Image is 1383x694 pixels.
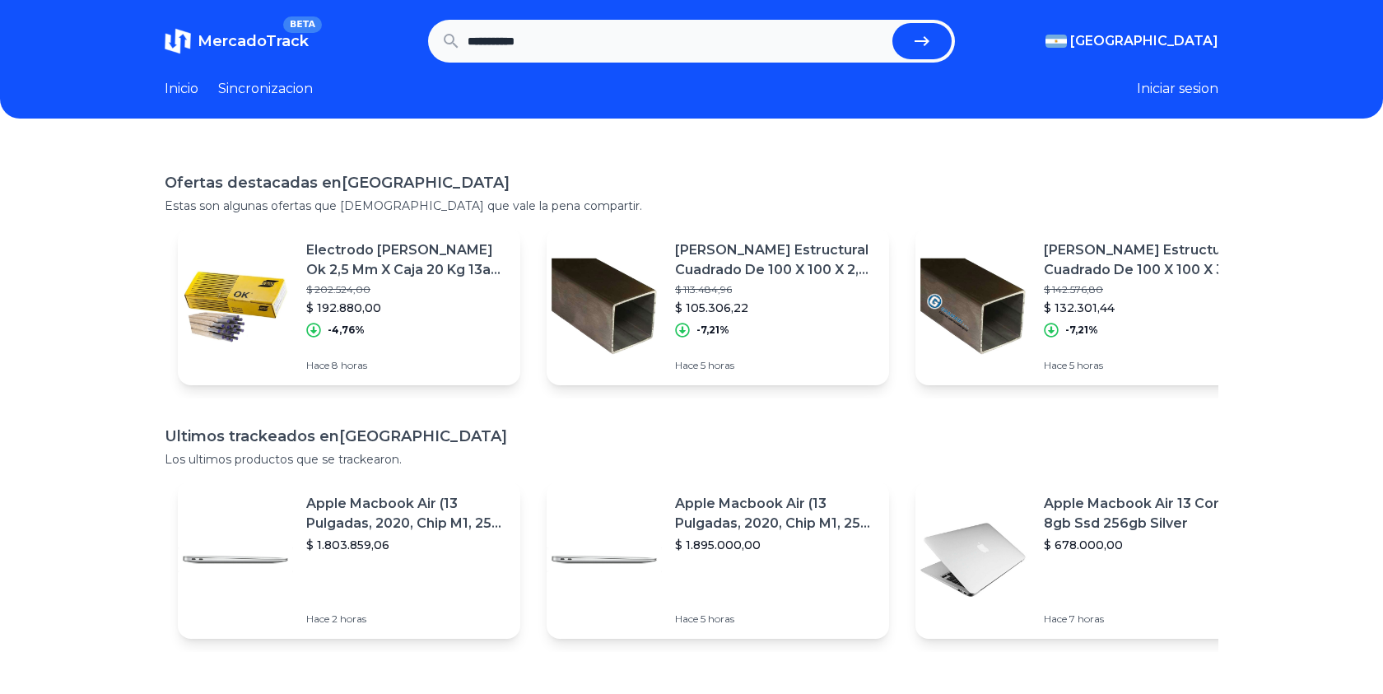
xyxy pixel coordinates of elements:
a: Featured image[PERSON_NAME] Estructural Cuadrado De 100 X 100 X 3,20 Mm Gramabi En Barras De 6 Mt... [915,227,1258,385]
a: Featured image[PERSON_NAME] Estructural Cuadrado De 100 X 100 X 2,50 Mm Gramabi En Barras De 6 Mt... [547,227,889,385]
p: Apple Macbook Air (13 Pulgadas, 2020, Chip M1, 256 Gb De Ssd, 8 Gb De Ram) - Plata [306,494,507,533]
img: MercadoTrack [165,28,191,54]
a: Sincronizacion [218,79,313,99]
p: [PERSON_NAME] Estructural Cuadrado De 100 X 100 X 2,50 Mm Gramabi En Barras De 6 Mt. Tubo 100x100... [675,240,876,280]
p: Apple Macbook Air (13 Pulgadas, 2020, Chip M1, 256 Gb De Ssd, 8 Gb De Ram) - Plata [675,494,876,533]
button: Iniciar sesion [1137,79,1218,99]
p: Hace 5 horas [675,612,876,626]
a: Featured imageApple Macbook Air (13 Pulgadas, 2020, Chip M1, 256 Gb De Ssd, 8 Gb De Ram) - Plata$... [547,481,889,639]
p: -4,76% [328,324,365,337]
p: $ 678.000,00 [1044,537,1245,553]
img: Featured image [178,249,293,364]
p: $ 113.484,96 [675,283,876,296]
p: Hace 2 horas [306,612,507,626]
img: Featured image [547,502,662,617]
p: $ 202.524,00 [306,283,507,296]
p: Los ultimos productos que se trackearon. [165,451,1218,468]
p: $ 132.301,44 [1044,300,1245,316]
p: Apple Macbook Air 13 Core I5 8gb Ssd 256gb Silver [1044,494,1245,533]
img: Featured image [547,249,662,364]
p: $ 105.306,22 [675,300,876,316]
span: MercadoTrack [198,32,309,50]
p: -7,21% [696,324,729,337]
span: BETA [283,16,322,33]
p: Estas son algunas ofertas que [DEMOGRAPHIC_DATA] que vale la pena compartir. [165,198,1218,214]
img: Featured image [915,249,1031,364]
p: [PERSON_NAME] Estructural Cuadrado De 100 X 100 X 3,20 Mm Gramabi En Barras De 6 Mt. Tubo 100x100... [1044,240,1245,280]
p: -7,21% [1065,324,1098,337]
h1: Ultimos trackeados en [GEOGRAPHIC_DATA] [165,425,1218,448]
p: Hace 7 horas [1044,612,1245,626]
a: MercadoTrackBETA [165,28,309,54]
span: [GEOGRAPHIC_DATA] [1070,31,1218,51]
p: Hace 5 horas [675,359,876,372]
a: Featured imageElectrodo [PERSON_NAME] Ok 2,5 Mm X Caja 20 Kg 13a [GEOGRAPHIC_DATA]$ 202.524,00$ 1... [178,227,520,385]
p: Hace 8 horas [306,359,507,372]
button: [GEOGRAPHIC_DATA] [1045,31,1218,51]
a: Featured imageApple Macbook Air 13 Core I5 8gb Ssd 256gb Silver$ 678.000,00Hace 7 horas [915,481,1258,639]
p: $ 1.895.000,00 [675,537,876,553]
p: Hace 5 horas [1044,359,1245,372]
img: Argentina [1045,35,1067,48]
p: $ 1.803.859,06 [306,537,507,553]
p: Electrodo [PERSON_NAME] Ok 2,5 Mm X Caja 20 Kg 13a [GEOGRAPHIC_DATA] [306,240,507,280]
img: Featured image [178,502,293,617]
p: $ 142.576,80 [1044,283,1245,296]
p: $ 192.880,00 [306,300,507,316]
h1: Ofertas destacadas en [GEOGRAPHIC_DATA] [165,171,1218,194]
img: Featured image [915,502,1031,617]
a: Inicio [165,79,198,99]
a: Featured imageApple Macbook Air (13 Pulgadas, 2020, Chip M1, 256 Gb De Ssd, 8 Gb De Ram) - Plata$... [178,481,520,639]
